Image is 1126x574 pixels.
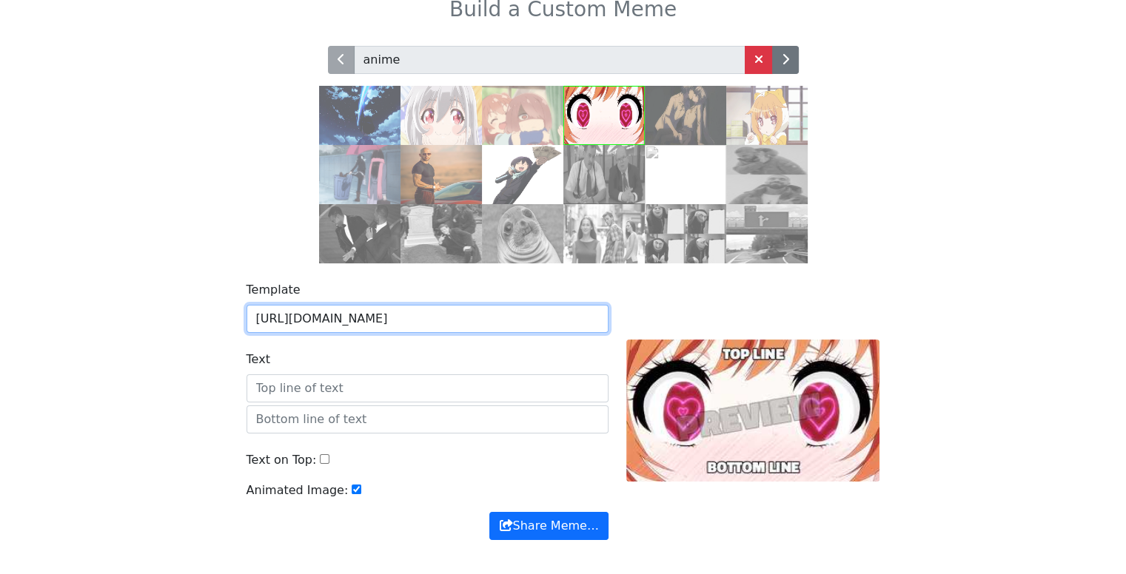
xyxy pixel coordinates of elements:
label: Animated Image: [247,482,349,499]
img: giphy.gif [319,145,401,204]
img: 0*S3e8HT3hN-_7tYWX.png [401,145,482,204]
img: anime-choke.gif [482,86,563,145]
img: a9615697d8cd1dee05b0ba8a9f1ea9a5.gif [726,86,808,145]
img: ams.jpg [482,204,563,263]
label: Template [247,281,301,299]
input: Template name or description... [354,46,745,74]
img: 6IUTo1lNQfBs-nOjmuVQFB6lAp0REwOux-0QSIi5DZ4.jpg [645,145,726,204]
img: 37eb70c25d3d462cf79b18540e54ea59.jpg [645,86,726,145]
button: Share Meme… [489,512,608,540]
img: exit.jpg [726,204,808,263]
input: Bottom line of text [247,405,609,433]
img: drake.jpg [726,145,808,204]
img: slap.jpg [319,204,401,263]
img: grave.jpg [401,204,482,263]
img: f5f27448c036af645c27467c789ad759.gif [319,86,401,145]
input: Background Image URL [247,305,609,333]
img: gru.jpg [645,204,726,263]
img: db.jpg [563,204,645,263]
label: Text [247,351,270,368]
img: officespace-whatdoyoudohere.gif [563,145,645,204]
img: anime-tyan.gif [401,86,482,145]
img: tumblr_pi0dkzBfjK1x8tb8lo1_1280.png [482,145,563,204]
img: 345xczmrab7.gif [563,86,645,145]
input: Top line of text [247,374,609,402]
label: Text on Top: [247,451,317,469]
